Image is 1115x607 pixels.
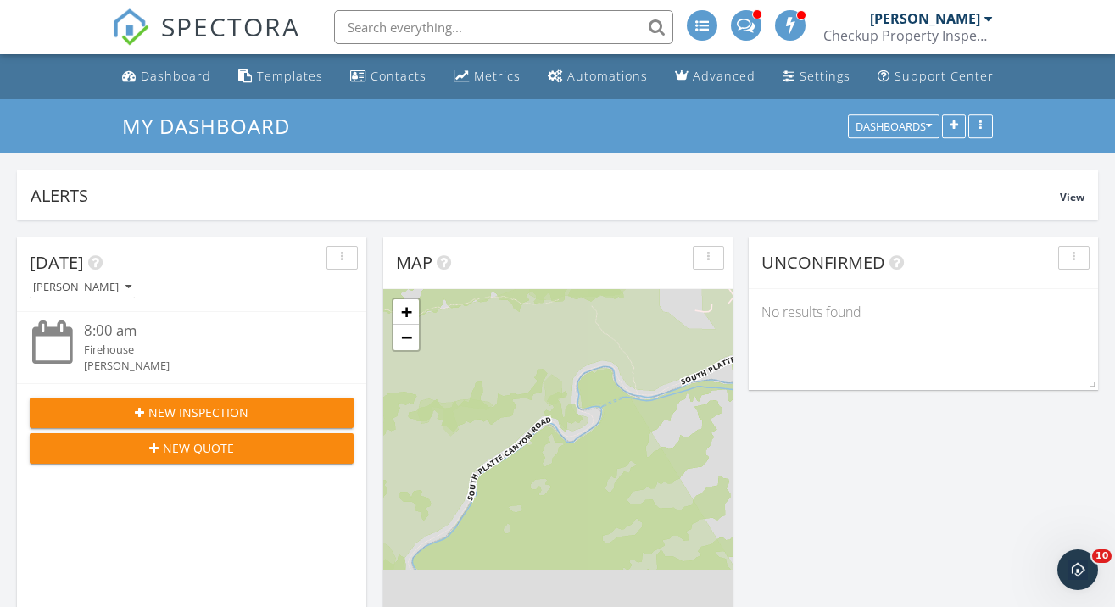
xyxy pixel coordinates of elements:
a: Metrics [447,61,527,92]
span: New Inspection [148,404,248,421]
a: SPECTORA [112,23,300,58]
iframe: Intercom live chat [1057,549,1098,590]
a: Settings [776,61,857,92]
a: My Dashboard [122,112,304,140]
span: 10 [1092,549,1112,563]
button: New Inspection [30,398,354,428]
span: New Quote [163,439,234,457]
button: Dashboards [848,114,939,138]
a: Automations (Advanced) [541,61,655,92]
div: Support Center [895,68,994,84]
div: Metrics [474,68,521,84]
span: SPECTORA [161,8,300,44]
div: Advanced [693,68,755,84]
input: Search everything... [334,10,673,44]
div: [PERSON_NAME] [84,358,327,374]
div: Settings [800,68,850,84]
span: Unconfirmed [761,251,885,274]
span: View [1060,190,1084,204]
div: [PERSON_NAME] [33,281,131,293]
a: Zoom out [393,325,419,350]
div: Dashboards [856,120,932,132]
div: Dashboard [141,68,211,84]
div: Automations [567,68,648,84]
a: Templates [231,61,330,92]
div: Alerts [31,184,1060,207]
a: Support Center [871,61,1001,92]
div: Contacts [371,68,426,84]
a: Zoom in [393,299,419,325]
div: 8:00 am [84,320,327,342]
div: Templates [257,68,323,84]
div: No results found [749,289,1098,335]
div: Checkup Property Inspections, LLC [823,27,993,44]
a: Advanced [668,61,762,92]
button: [PERSON_NAME] [30,276,135,299]
span: [DATE] [30,251,84,274]
a: Contacts [343,61,433,92]
div: [PERSON_NAME] [870,10,980,27]
span: Map [396,251,432,274]
a: Dashboard [115,61,218,92]
img: The Best Home Inspection Software - Spectora [112,8,149,46]
button: New Quote [30,433,354,464]
div: Firehouse [84,342,327,358]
